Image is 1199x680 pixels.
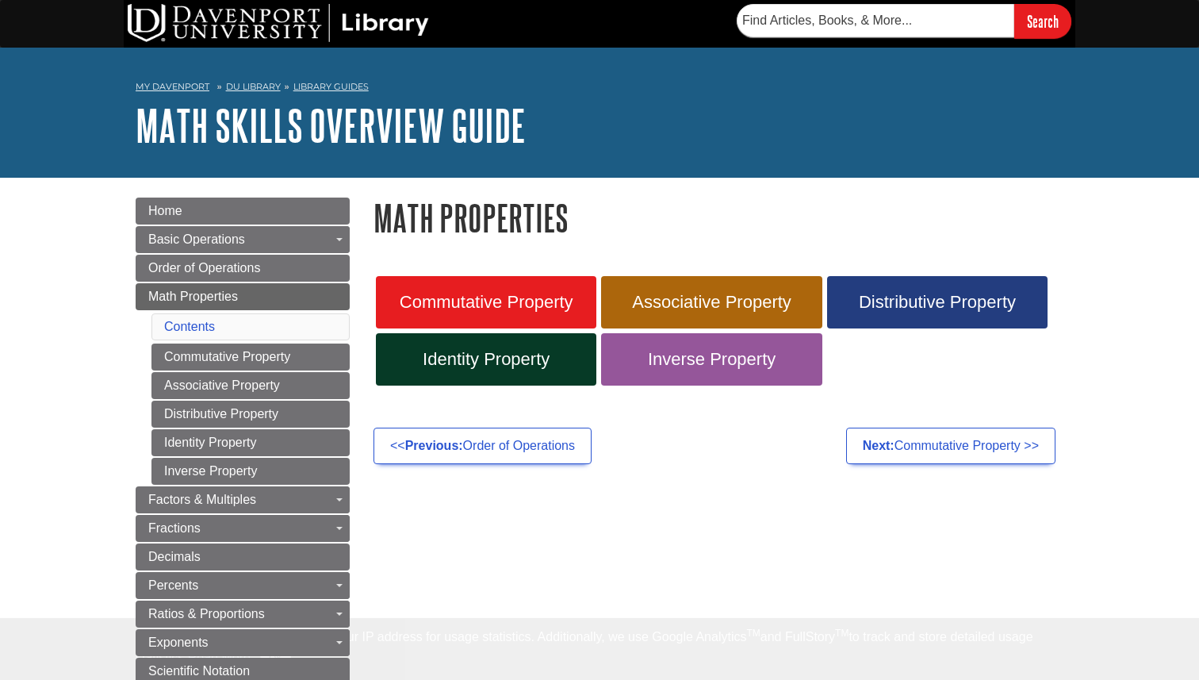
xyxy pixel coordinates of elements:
[148,232,245,246] span: Basic Operations
[148,607,265,620] span: Ratios & Proportions
[737,4,1071,38] form: Searches DU Library's articles, books, and more
[136,101,526,150] a: Math Skills Overview Guide
[388,292,584,313] span: Commutative Property
[148,261,260,275] span: Order of Operations
[136,255,350,282] a: Order of Operations
[151,429,350,456] a: Identity Property
[148,550,201,563] span: Decimals
[839,292,1036,313] span: Distributive Property
[148,290,238,303] span: Math Properties
[373,198,1063,238] h1: Math Properties
[136,601,350,628] a: Ratios & Proportions
[148,204,182,217] span: Home
[136,486,350,513] a: Factors & Multiples
[835,628,848,639] sup: TM
[136,226,350,253] a: Basic Operations
[136,515,350,542] a: Fractions
[376,333,596,386] a: Identity Property
[148,664,250,678] span: Scientific Notation
[613,292,810,313] span: Associative Property
[846,428,1055,464] a: Next:Commutative Property >>
[136,198,350,225] a: Home
[148,578,198,592] span: Percents
[746,628,760,639] sup: TM
[136,572,350,599] a: Percents
[388,349,584,370] span: Identity Property
[136,76,1063,102] nav: breadcrumb
[136,629,350,656] a: Exponents
[827,276,1048,328] a: Distributive Property
[863,439,894,452] strong: Next:
[376,276,596,328] a: Commutative Property
[148,521,201,535] span: Fractions
[128,4,429,42] img: DU Library
[151,458,350,485] a: Inverse Property
[151,372,350,399] a: Associative Property
[151,344,350,371] a: Commutative Property
[293,81,369,92] a: Library Guides
[601,276,822,328] a: Associative Property
[148,636,209,649] span: Exponents
[148,493,256,506] span: Factors & Multiples
[405,439,463,452] strong: Previous:
[164,320,215,333] a: Contents
[1014,4,1071,38] input: Search
[373,428,592,464] a: <<Previous:Order of Operations
[136,544,350,571] a: Decimals
[136,283,350,310] a: Math Properties
[226,81,281,92] a: DU Library
[737,4,1014,37] input: Find Articles, Books, & More...
[136,628,1063,670] div: This site uses cookies and records your IP address for usage statistics. Additionally, we use Goo...
[136,80,209,94] a: My Davenport
[151,401,350,428] a: Distributive Property
[613,349,810,370] span: Inverse Property
[601,333,822,386] a: Inverse Property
